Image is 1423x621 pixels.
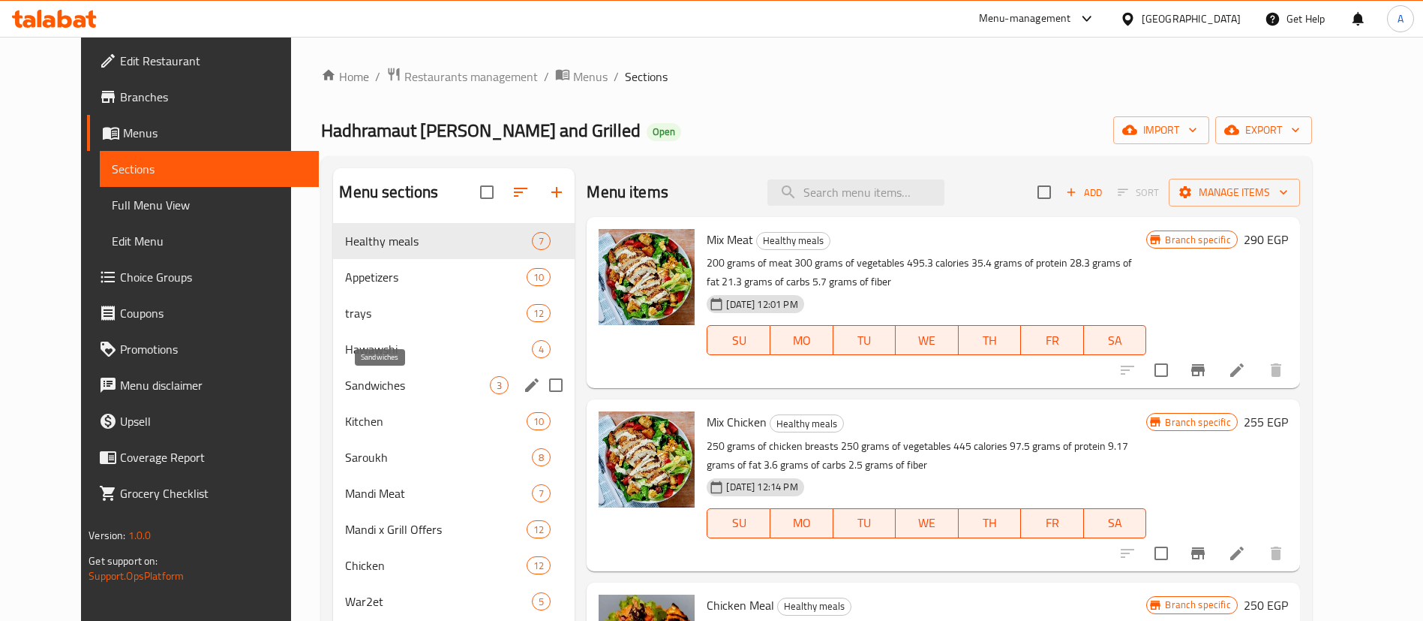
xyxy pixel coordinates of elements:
span: SU [713,512,764,534]
h2: Menu sections [339,181,438,203]
button: FR [1021,325,1084,355]
div: Hawawshi [345,340,532,358]
h6: 255 EGP [1244,411,1288,433]
button: Manage items [1169,179,1300,206]
div: Chicken12 [333,547,575,583]
button: MO [770,508,833,538]
div: Sandwiches3edit [333,367,575,403]
div: Healthy meals [770,415,844,433]
a: Edit menu item [1228,361,1246,379]
span: FR [1027,330,1078,351]
span: Select section [1028,176,1060,208]
button: edit [521,374,543,396]
span: Sections [112,160,307,178]
span: Healthy meals [345,232,532,250]
span: 7 [533,234,550,249]
li: / [375,68,380,86]
a: Menus [87,115,319,151]
span: FR [1027,512,1078,534]
div: items [527,304,551,322]
div: items [532,340,551,358]
p: 200 grams of meat 300 grams of vegetables 495.3 calories 35.4 grams of protein 28.3 grams of fat ... [707,254,1146,291]
div: War2et [345,592,532,610]
button: TU [833,325,896,355]
a: Restaurants management [386,67,538,86]
div: items [527,556,551,574]
span: 7 [533,487,550,501]
button: delete [1258,352,1294,388]
div: Menu-management [979,10,1071,28]
span: Choice Groups [120,268,307,286]
div: Kitchen10 [333,403,575,439]
span: Add item [1060,181,1108,204]
div: items [532,448,551,466]
div: items [527,520,551,538]
span: Edit Restaurant [120,52,307,70]
span: TH [965,330,1016,351]
h2: Menu items [587,181,668,203]
p: 250 grams of chicken breasts 250 grams of vegetables 445 calories 97.5 grams of protein 9.17 gram... [707,437,1146,475]
span: trays [345,304,527,322]
input: search [767,179,944,206]
div: Mandi x Grill Offers [345,520,527,538]
span: MO [776,512,827,534]
div: items [532,484,551,502]
div: items [527,268,551,286]
a: Promotions [87,331,319,367]
span: 12 [527,306,550,321]
img: Mix Chicken [599,411,695,508]
a: Full Menu View [100,187,319,223]
span: Select to update [1145,538,1177,569]
span: 5 [533,595,550,609]
button: SA [1084,508,1147,538]
nav: breadcrumb [321,67,1311,86]
span: Saroukh [345,448,532,466]
button: WE [896,508,959,538]
span: Upsell [120,412,307,430]
span: Chicken Meal [707,594,774,616]
span: Promotions [120,340,307,358]
a: Coupons [87,295,319,331]
img: Mix Meat [599,229,695,325]
div: Open [647,123,681,141]
span: export [1227,121,1300,140]
span: Open [647,125,681,138]
h6: 250 EGP [1244,595,1288,616]
span: Menu disclaimer [120,376,307,394]
span: WE [902,330,953,351]
div: items [532,592,551,610]
span: Chicken [345,556,527,574]
span: SA [1090,330,1141,351]
div: trays12 [333,295,575,331]
a: Coverage Report [87,439,319,475]
span: Select section first [1108,181,1169,204]
a: Menu disclaimer [87,367,319,403]
span: SA [1090,512,1141,534]
div: items [532,232,551,250]
span: Version: [89,526,125,545]
span: Coverage Report [120,448,307,466]
span: Menus [573,68,608,86]
span: 12 [527,559,550,573]
span: MO [776,330,827,351]
span: Mix Meat [707,228,753,251]
div: Mandi x Grill Offers12 [333,511,575,547]
span: 1.0.0 [128,526,152,545]
span: Coupons [120,304,307,322]
span: Healthy meals [770,415,843,433]
span: Add [1064,184,1104,201]
span: Grocery Checklist [120,484,307,502]
button: Branch-specific-item [1180,352,1216,388]
span: TH [965,512,1016,534]
a: Grocery Checklist [87,475,319,511]
a: Support.OpsPlatform [89,566,184,586]
a: Sections [100,151,319,187]
div: Mandi Meat7 [333,475,575,511]
div: Saroukh8 [333,439,575,475]
span: Branch specific [1159,598,1236,612]
button: MO [770,325,833,355]
span: import [1125,121,1197,140]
